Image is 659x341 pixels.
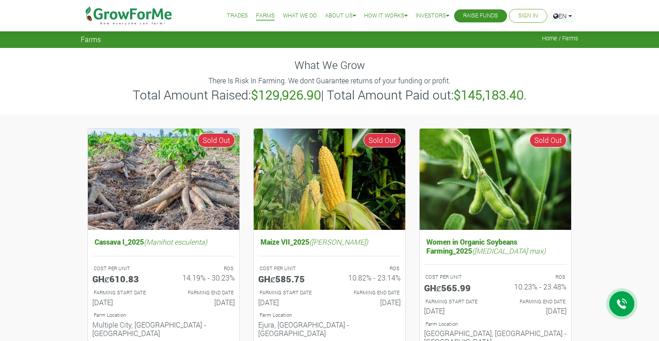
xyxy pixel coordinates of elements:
[364,11,408,21] a: How it Works
[425,273,487,281] p: COST PER UNIT
[258,235,401,248] h5: Maize VII_2025
[81,59,578,72] h4: What We Grow
[170,298,235,306] h6: [DATE]
[94,289,156,297] p: FARMING START DATE
[425,320,565,328] p: Location of Farm
[260,311,399,319] p: Location of Farm
[283,11,317,21] a: What We Do
[258,273,323,284] h5: GHȼ585.75
[82,75,577,86] p: There Is Risk In Farming. We dont Guarantee returns of your funding or profit.
[502,306,567,315] h6: [DATE]
[549,9,576,23] a: EN
[338,265,399,272] p: ROS
[529,133,567,147] span: Sold Out
[94,265,156,272] p: COST PER UNIT
[251,86,321,103] b: $129,926.90
[503,273,565,281] p: ROS
[258,298,323,306] h6: [DATE]
[325,11,356,21] a: About Us
[336,298,401,306] h6: [DATE]
[260,265,321,272] p: COST PER UNIT
[424,306,489,315] h6: [DATE]
[542,35,578,42] span: Home / Farms
[454,86,524,103] b: $145,183.40
[256,11,275,21] a: Farms
[502,282,567,291] h6: 10.23% - 23.48%
[227,11,248,21] a: Trades
[88,129,239,230] img: growforme image
[503,298,565,306] p: FARMING END DATE
[472,246,546,255] i: ([MEDICAL_DATA] max)
[172,265,234,272] p: ROS
[172,289,234,297] p: FARMING END DATE
[260,289,321,297] p: FARMING START DATE
[144,237,207,246] i: (Manihot esculenta)
[364,133,401,147] span: Sold Out
[92,235,235,248] h5: Cassava I_2025
[338,289,399,297] p: FARMING END DATE
[416,11,449,21] a: Investors
[198,133,235,147] span: Sold Out
[309,237,368,246] i: ([PERSON_NAME])
[424,282,489,293] h5: GHȼ565.99
[425,298,487,306] p: FARMING START DATE
[424,235,567,257] h5: Women in Organic Soybeans Farming_2025
[81,35,101,43] span: Farms
[92,298,157,306] h6: [DATE]
[94,311,234,319] p: Location of Farm
[258,320,401,337] h6: Ejura, [GEOGRAPHIC_DATA] - [GEOGRAPHIC_DATA]
[82,87,577,103] h3: Total Amount Raised: | Total Amount Paid out: .
[463,11,498,21] a: Raise Funds
[518,11,538,21] a: Sign In
[170,273,235,282] h6: 14.19% - 30.23%
[420,129,571,230] img: growforme image
[92,320,235,337] h6: Multiple City, [GEOGRAPHIC_DATA] - [GEOGRAPHIC_DATA]
[336,273,401,282] h6: 10.82% - 23.14%
[254,129,405,230] img: growforme image
[92,273,157,284] h5: GHȼ610.83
